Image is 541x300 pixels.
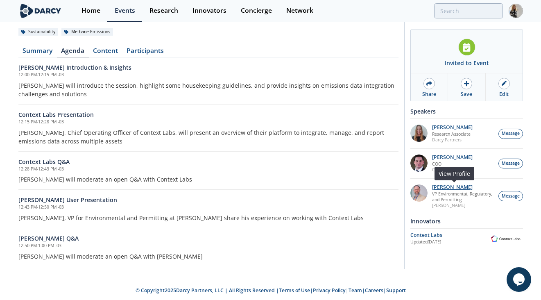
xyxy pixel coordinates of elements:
img: 501ea5c4-0272-445a-a9c3-1e215b6764fd [410,155,428,172]
a: Edit [486,73,523,101]
a: Careers [365,287,383,294]
a: Participants [122,48,168,57]
a: Support [386,287,406,294]
h6: [PERSON_NAME] Q&A [18,234,398,243]
button: Message [498,129,523,139]
span: Message [502,160,520,167]
input: Advanced Search [434,3,503,18]
h6: [PERSON_NAME] User Presentation [18,195,398,204]
p: VP Environmental, Regulatory, and Permitting [432,191,494,202]
div: Share [422,91,436,98]
h6: Context Labs Q&A [18,157,398,166]
a: Terms of Use [279,287,310,294]
p: Context Labs [432,167,473,173]
div: Sustainability [18,28,59,36]
img: ed2b4adb-f152-4947-b39b-7b15fa9ececc [410,184,428,202]
h5: 12:28 PM - 12:43 PM -03 [18,166,398,173]
button: Message [498,159,523,169]
div: Events [115,7,135,14]
div: Edit [499,91,509,98]
p: [PERSON_NAME] [432,125,473,130]
a: Context Labs Updated[DATE] Context Labs [410,232,523,246]
div: Methane Emissions [61,28,113,36]
p: [PERSON_NAME] will moderate an open Q&A with Context Labs [18,175,398,184]
p: [PERSON_NAME] [432,184,494,190]
div: Speakers [410,104,523,118]
span: Message [502,193,520,200]
a: Summary [18,48,57,57]
p: COO [432,161,473,167]
p: © Copyright 2025 Darcy Partners, LLC | All Rights Reserved | | | | | [20,287,521,294]
p: [PERSON_NAME] [432,202,494,208]
iframe: chat widget [507,267,533,292]
div: Concierge [241,7,272,14]
a: Privacy Policy [313,287,346,294]
p: Darcy Partners [432,137,473,143]
div: Home [81,7,100,14]
button: Message [498,191,523,201]
p: [PERSON_NAME] [432,155,473,160]
div: Network [286,7,313,14]
div: Research [149,7,178,14]
img: logo-wide.svg [18,4,63,18]
img: 1e06ca1f-8078-4f37-88bf-70cc52a6e7bd [410,125,428,142]
img: Profile [509,4,523,18]
a: Content [89,48,122,57]
h5: 12:43 PM - 12:50 PM -03 [18,204,398,211]
div: Innovators [192,7,226,14]
h5: 12:00 PM - 12:15 PM -03 [18,72,398,78]
div: Save [461,91,472,98]
a: Agenda [57,48,89,57]
a: Team [349,287,362,294]
p: [PERSON_NAME] will moderate an open Q&A with [PERSON_NAME] [18,252,398,261]
div: Updated [DATE] [410,239,489,245]
span: Message [502,130,520,137]
img: Context Labs [489,234,523,243]
p: [PERSON_NAME], VP for Environmental and Permitting at [PERSON_NAME] share his experience on worki... [18,214,398,222]
p: Research Associate [432,131,473,137]
h6: Context Labs Presentation [18,110,398,119]
h6: [PERSON_NAME] Introduction & Insights [18,63,398,72]
div: Innovators [410,214,523,228]
h5: 12:50 PM - 1:00 PM -03 [18,243,398,249]
div: Invited to Event [445,59,489,67]
div: Context Labs [410,232,489,239]
p: [PERSON_NAME], Chief Operating Officer of Context Labs, will present an overview of their platfor... [18,128,398,145]
p: [PERSON_NAME] will introduce the session, highlight some housekeeping guidelines, and provide ins... [18,81,398,98]
h5: 12:15 PM - 12:28 PM -03 [18,119,398,125]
